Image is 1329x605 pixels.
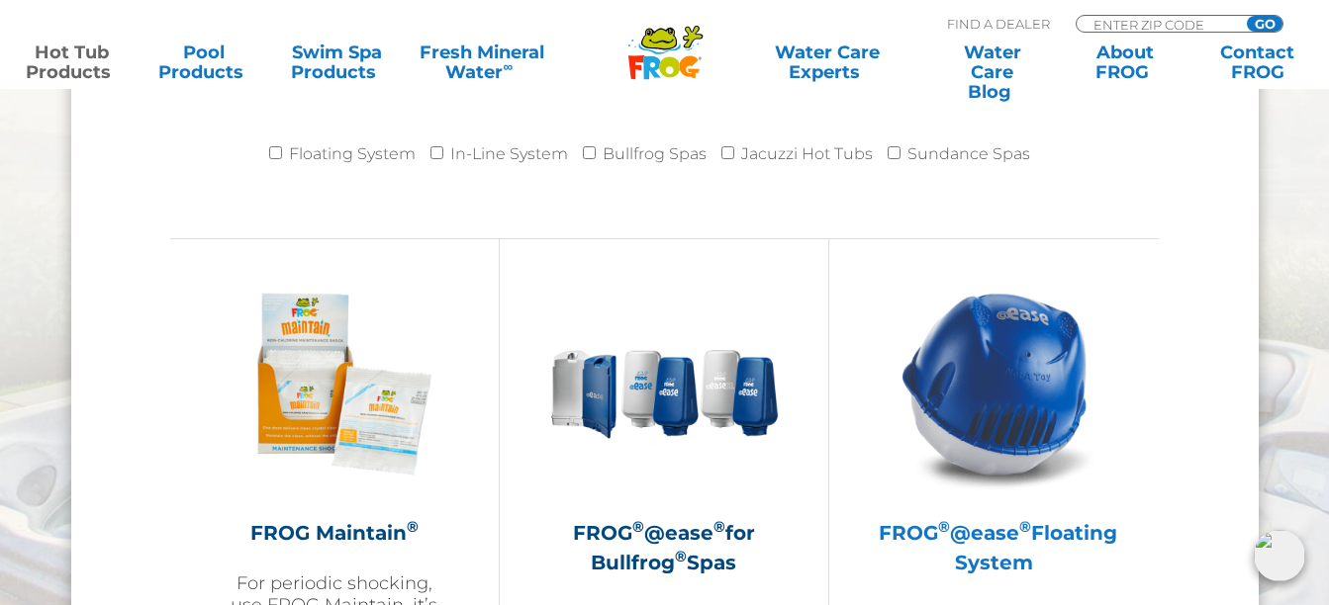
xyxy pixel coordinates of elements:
h2: FROG @ease for Bullfrog Spas [549,518,779,577]
a: ContactFROG [1206,43,1309,82]
input: Zip Code Form [1092,16,1225,33]
img: bullfrog-product-hero-300x300.png [549,269,779,498]
sup: ® [938,517,950,536]
h2: FROG Maintain [220,518,449,548]
p: Find A Dealer [947,15,1050,33]
sup: ® [1019,517,1031,536]
h2: FROG @ease Floating System [879,518,1109,577]
a: PoolProducts [152,43,255,82]
img: hot-tub-product-atease-system-300x300.png [880,269,1109,498]
img: openIcon [1254,530,1305,581]
label: Floating System [289,134,416,174]
a: Swim SpaProducts [285,43,388,82]
sup: ® [675,547,687,565]
label: Jacuzzi Hot Tubs [741,134,873,174]
label: Sundance Spas [907,134,1030,174]
a: Water CareBlog [941,43,1044,82]
a: AboutFROG [1074,43,1177,82]
label: Bullfrog Spas [603,134,707,174]
sup: ® [713,517,725,536]
sup: ® [407,517,419,536]
input: GO [1247,16,1282,32]
sup: ∞ [503,58,513,74]
label: In-Line System [450,134,568,174]
img: Frog_Maintain_Hero-2-v2-300x300.png [220,269,449,498]
a: Hot TubProducts [20,43,123,82]
a: Fresh MineralWater∞ [418,43,546,82]
sup: ® [632,517,644,536]
a: Water CareExperts [744,43,911,82]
